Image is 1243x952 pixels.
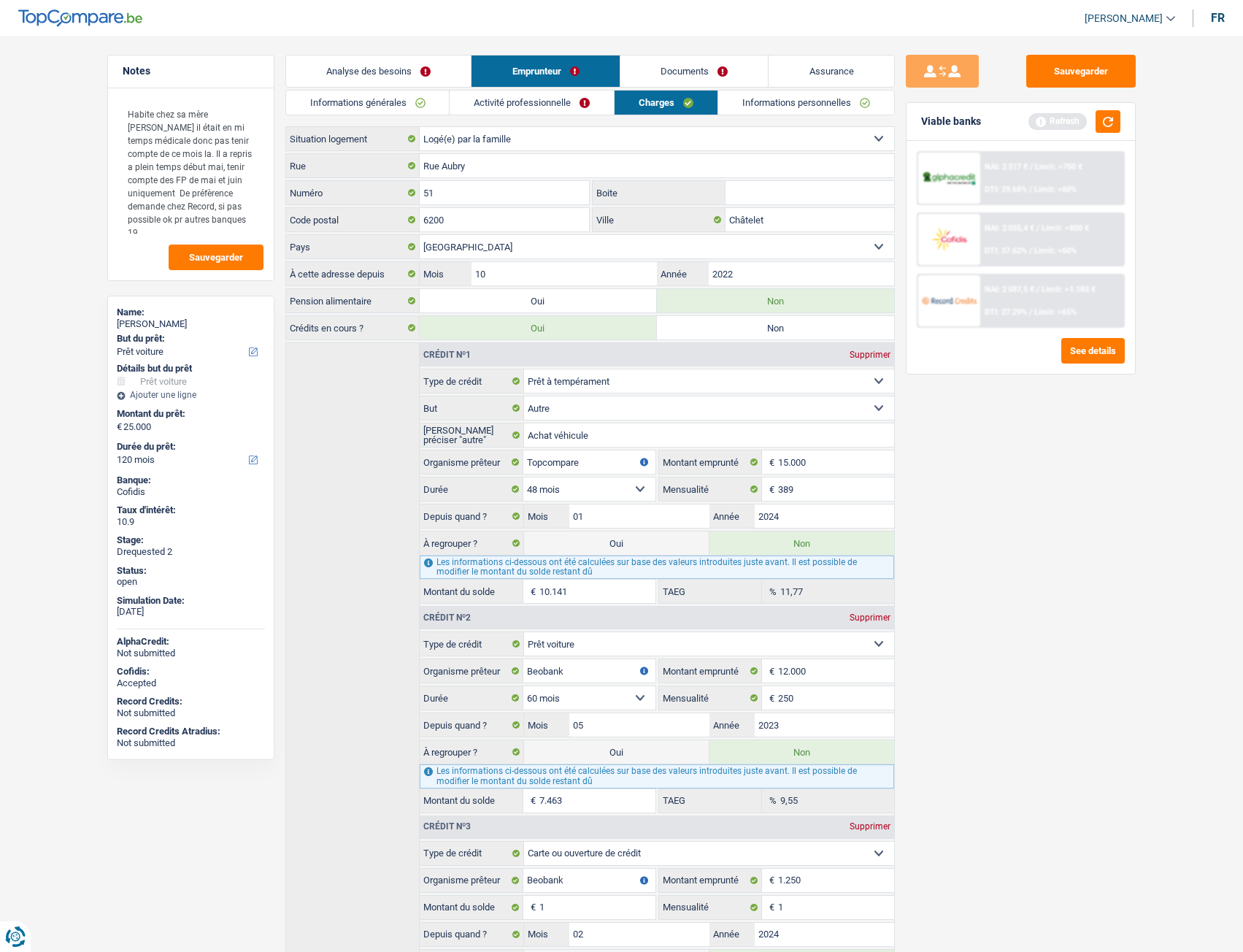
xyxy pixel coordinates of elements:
label: Non [657,316,894,339]
div: [DATE] [117,606,265,618]
span: Limit: >800 € [1041,223,1088,233]
label: Mois [420,262,472,285]
label: TAEG [659,580,763,603]
img: Record Credits [922,287,976,314]
input: MM [569,713,709,737]
span: DTI: 29.68% [984,185,1026,194]
label: Mois [524,504,569,528]
label: TAEG [659,789,763,813]
label: Depuis quand ? [420,504,524,528]
div: Record Credits Atradius: [117,726,265,737]
a: Assurance [769,55,894,87]
div: Not submitted [117,648,265,659]
a: Activité professionnelle [450,91,614,115]
label: Mensualité [659,686,763,710]
div: Banque: [117,475,265,486]
span: € [523,580,539,603]
div: Supprimer [846,350,894,359]
span: € [762,659,778,683]
label: Montant emprunté [659,869,763,892]
a: Informations personnelles [718,91,894,115]
label: Durée du prêt: [117,441,262,453]
label: À regrouper ? [420,531,524,555]
label: À cette adresse depuis [286,262,420,285]
span: DTI: 37.62% [984,246,1026,256]
label: Mois [524,923,569,946]
label: Mensualité [659,477,763,501]
label: Non [657,289,894,312]
label: Type de crédit [420,842,524,865]
div: Simulation Date: [117,595,265,607]
label: Montant emprunté [659,450,763,474]
label: Pension alimentaire [286,289,420,312]
span: / [1028,307,1031,317]
div: Drequested 2 [117,546,265,558]
span: € [762,869,778,892]
span: Limit: >750 € [1034,162,1082,172]
label: Ville [593,208,726,231]
label: Numéro [286,181,420,204]
div: Cofidis: [117,666,265,677]
input: MM [569,923,709,946]
a: Emprunteur [472,55,620,87]
h5: Notes [123,65,259,77]
label: But [420,396,524,420]
label: Type de crédit [420,369,524,393]
label: Montant emprunté [659,659,763,683]
span: Limit: <60% [1034,185,1076,194]
span: / [1028,246,1031,256]
div: Viable banks [921,115,981,128]
span: Limit: >1.183 € [1041,285,1095,294]
label: Durée [420,477,523,501]
img: AlphaCredit [922,170,976,187]
div: Status: [117,565,265,577]
div: Stage: [117,534,265,546]
span: € [762,450,778,474]
label: Mois [524,713,569,737]
input: MM [569,504,709,528]
div: Crédit nº2 [420,613,474,622]
input: AAAA [755,923,894,946]
span: NAI: 2 055,4 € [984,223,1034,233]
span: Limit: <60% [1034,246,1076,256]
img: Cofidis [922,226,976,253]
span: € [523,789,539,813]
label: But du prêt: [117,333,262,345]
span: € [762,896,778,919]
label: Organisme prêteur [420,869,523,892]
label: [PERSON_NAME] préciser "autre" [420,423,524,447]
div: Crédit nº1 [420,350,474,359]
input: AAAA [755,504,894,528]
div: Crédit nº3 [420,822,474,831]
label: Oui [524,531,709,555]
label: Montant du solde [420,896,523,919]
div: 10.9 [117,516,265,528]
div: Supprimer [846,613,894,622]
span: / [1036,285,1039,294]
span: [PERSON_NAME] [1085,12,1163,25]
span: NAI: 2 317 € [984,162,1027,172]
input: AAAA [755,713,894,737]
div: Les informations ci-dessous ont été calculées sur base des valeurs introduites juste avant. Il es... [420,764,893,788]
label: Organisme prêteur [420,659,523,683]
button: Sauvegarder [1026,55,1136,88]
label: Montant du solde [420,580,523,603]
label: Non [709,740,894,764]
label: Code postal [286,208,420,231]
label: Depuis quand ? [420,923,524,946]
div: Record Credits: [117,696,265,707]
div: Refresh [1028,113,1087,129]
span: € [523,896,539,919]
span: € [117,421,122,433]
label: Montant du solde [420,789,523,813]
span: / [1036,223,1039,233]
div: fr [1211,11,1225,25]
div: open [117,576,265,588]
label: Type de crédit [420,632,524,656]
div: Taux d'intérêt: [117,504,265,516]
label: Non [709,531,894,555]
span: / [1028,185,1031,194]
input: MM [472,262,656,285]
label: Rue [286,154,420,177]
div: Ajouter une ligne [117,390,265,400]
